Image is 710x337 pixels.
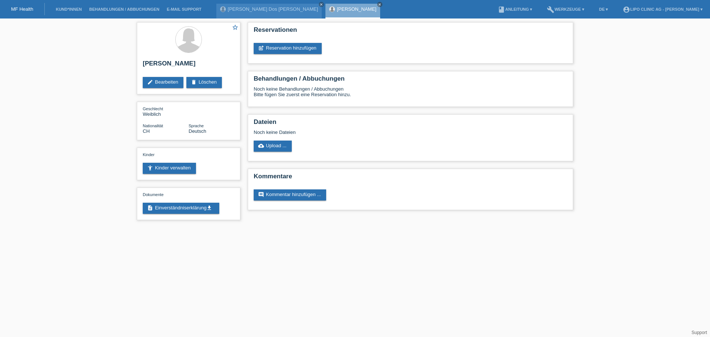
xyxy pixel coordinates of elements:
a: Behandlungen / Abbuchungen [85,7,163,11]
a: Kund*innen [52,7,85,11]
a: [PERSON_NAME] [337,6,376,12]
span: Kinder [143,152,155,157]
i: delete [191,79,197,85]
a: close [319,2,324,7]
a: commentKommentar hinzufügen ... [254,189,326,200]
a: buildWerkzeuge ▾ [543,7,588,11]
i: description [147,205,153,211]
h2: Dateien [254,118,567,129]
i: account_circle [623,6,630,13]
span: Geschlecht [143,107,163,111]
i: book [498,6,505,13]
a: MF Health [11,6,33,12]
a: Support [692,330,707,335]
span: Deutsch [189,128,206,134]
a: editBearbeiten [143,77,183,88]
a: close [377,2,382,7]
a: descriptionEinverständniserklärungget_app [143,203,219,214]
i: post_add [258,45,264,51]
a: star_border [232,24,239,32]
a: [PERSON_NAME] Dos [PERSON_NAME] [228,6,318,12]
h2: Behandlungen / Abbuchungen [254,75,567,86]
h2: Kommentare [254,173,567,184]
a: cloud_uploadUpload ... [254,141,292,152]
i: cloud_upload [258,143,264,149]
i: close [319,3,323,6]
div: Noch keine Behandlungen / Abbuchungen Bitte fügen Sie zuerst eine Reservation hinzu. [254,86,567,103]
i: star_border [232,24,239,31]
a: E-Mail Support [163,7,205,11]
i: close [378,3,382,6]
h2: Reservationen [254,26,567,37]
div: Weiblich [143,106,189,117]
span: Schweiz [143,128,150,134]
a: account_circleLIPO CLINIC AG - [PERSON_NAME] ▾ [619,7,706,11]
h2: [PERSON_NAME] [143,60,234,71]
i: get_app [206,205,212,211]
i: comment [258,192,264,198]
span: Nationalität [143,124,163,128]
a: deleteLöschen [186,77,222,88]
div: Noch keine Dateien [254,129,480,135]
i: edit [147,79,153,85]
span: Dokumente [143,192,163,197]
a: accessibility_newKinder verwalten [143,163,196,174]
i: accessibility_new [147,165,153,171]
i: build [547,6,554,13]
span: Sprache [189,124,204,128]
a: DE ▾ [595,7,612,11]
a: bookAnleitung ▾ [494,7,536,11]
a: post_addReservation hinzufügen [254,43,322,54]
